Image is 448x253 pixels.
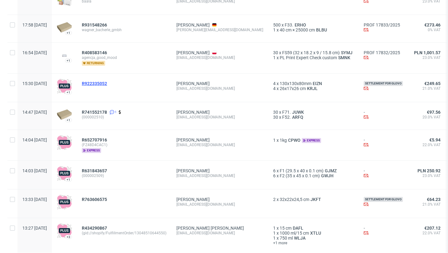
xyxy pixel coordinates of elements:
[22,137,47,142] span: 14:04 [DATE]
[364,22,404,27] a: PROF 17833/2025
[82,226,107,231] span: R434290867
[427,110,441,115] span: €97.56
[324,168,338,173] a: GJMZ
[82,27,166,32] span: wagner_bacherle_gmbh
[273,236,276,241] span: 1
[176,110,210,115] a: [PERSON_NAME]
[273,115,278,120] span: 30
[273,173,276,178] span: 6
[311,81,323,86] a: EIZN
[282,110,291,115] span: F71.
[273,168,276,173] span: 6
[176,81,210,86] a: [PERSON_NAME]
[82,137,108,142] a: R652707916
[414,142,441,147] span: 22.0% VAT
[280,138,287,143] span: 1kg
[67,118,70,122] div: +1
[57,79,72,93] img: plus-icon.676465ae8f3a83198b3f.png
[280,55,337,60] span: PL Print Expert Check custom
[291,115,305,120] span: ARFQ
[82,110,107,115] span: R741552178
[273,138,276,143] span: 1
[280,81,311,86] span: 130x130x80mm
[273,226,354,231] div: x
[273,27,354,32] div: x
[309,197,322,202] span: JKFT
[285,22,293,27] span: F33.
[273,241,354,246] a: +1 more
[273,197,276,202] span: 2
[364,110,404,121] div: -
[82,50,107,55] span: R408583146
[291,110,305,115] a: JUWK
[176,27,263,32] div: [PERSON_NAME][EMAIL_ADDRESS][DOMAIN_NAME]
[82,173,166,178] span: (000002509)
[82,148,101,153] span: express
[414,50,441,55] span: PLN 1,001.57
[82,226,108,231] a: R434290867
[176,115,263,120] div: [EMAIL_ADDRESS][DOMAIN_NAME]
[22,197,47,202] span: 13:33 [DATE]
[67,31,70,35] div: +1
[273,27,276,32] span: 1
[273,197,354,202] div: x
[280,197,309,202] span: 32x22x24,5 cm
[67,235,70,239] div: +3
[337,55,352,60] a: SMNK
[82,110,108,115] a: R741552178
[273,55,276,60] span: 1
[176,202,263,207] div: [EMAIL_ADDRESS][DOMAIN_NAME]
[340,50,354,55] a: SYMJ
[414,27,441,32] span: 0% VAT
[309,231,322,236] a: XTLU
[67,91,70,94] div: +1
[176,173,263,178] div: [EMAIL_ADDRESS][DOMAIN_NAME]
[67,178,70,181] div: +1
[22,50,47,55] span: 16:54 [DATE]
[273,22,281,27] span: 500
[282,50,340,55] span: FS59 (32 x 18.2 x 9 / 15.8 cm)
[273,137,354,143] div: x
[273,236,354,241] div: x
[273,226,276,231] span: 1
[364,168,404,179] div: -
[414,86,441,91] span: 21.0% VAT
[273,173,354,178] div: x
[287,138,302,143] a: CPWO
[280,86,306,91] span: 26x17x26 cm
[273,81,276,86] span: 4
[273,231,354,236] div: x
[424,22,441,27] span: €273.46
[22,226,47,231] span: 13:27 [DATE]
[364,137,404,148] div: -
[320,173,335,178] a: GWJH
[280,173,320,178] span: F2 (35 x 45 x 0.1 cm)
[306,86,319,91] span: KRJL
[273,231,276,236] span: 1
[176,197,210,202] a: [PERSON_NAME]
[176,50,210,55] a: [PERSON_NAME]
[82,61,105,66] span: returning
[273,50,354,55] div: x
[273,168,354,173] div: x
[273,86,354,91] div: x
[82,137,107,142] span: R652707916
[176,168,210,173] a: [PERSON_NAME]
[292,226,305,231] span: DAFL
[293,236,307,241] a: WLJA
[280,27,315,32] span: 40 cm × 25000 cm
[82,197,107,202] span: R763606575
[82,197,108,202] a: R763606575
[293,22,307,27] a: ERHO
[282,115,291,120] span: F52.
[273,86,276,91] span: 4
[280,168,324,173] span: F1 (29.5 x 40 x 0.1 cm)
